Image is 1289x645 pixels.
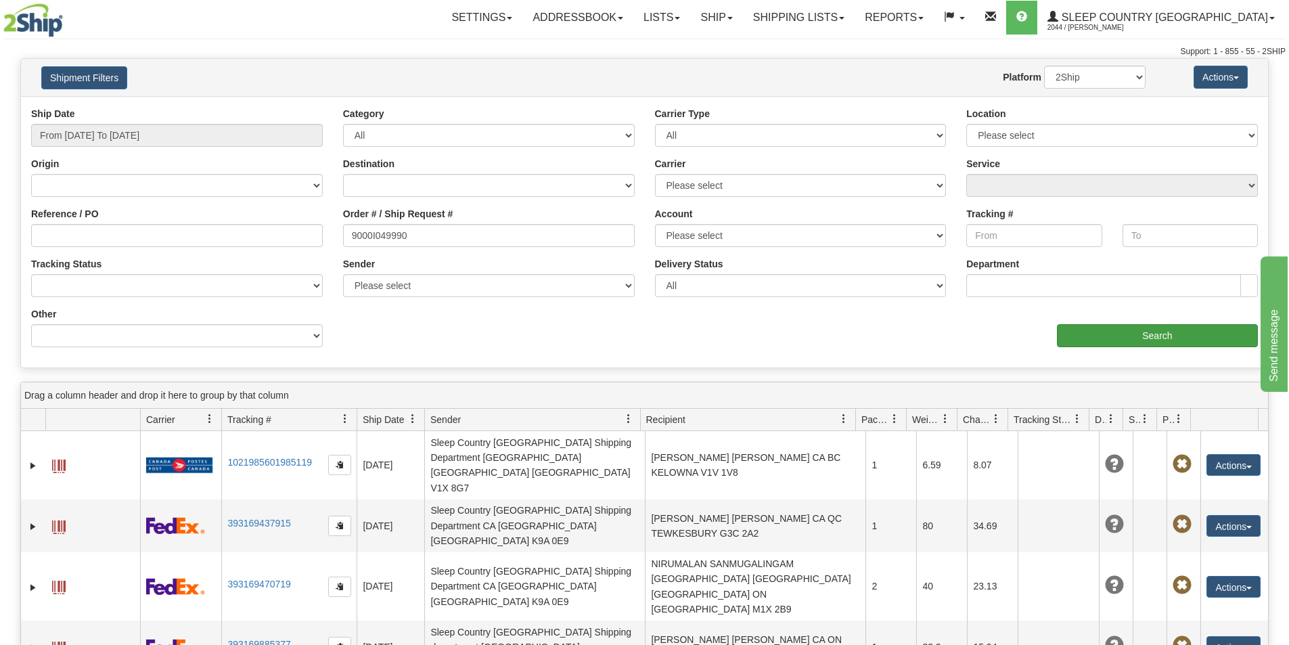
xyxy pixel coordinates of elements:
[861,413,890,426] span: Packages
[655,207,693,221] label: Account
[1058,12,1268,23] span: Sleep Country [GEOGRAPHIC_DATA]
[52,453,66,475] a: Label
[963,413,991,426] span: Charge
[21,382,1268,409] div: grid grouping header
[424,431,645,499] td: Sleep Country [GEOGRAPHIC_DATA] Shipping Department [GEOGRAPHIC_DATA] [GEOGRAPHIC_DATA] [GEOGRAPH...
[966,224,1102,247] input: From
[865,552,916,621] td: 2
[26,581,40,594] a: Expand
[655,257,723,271] label: Delivery Status
[1206,576,1261,598] button: Actions
[363,413,404,426] span: Ship Date
[865,499,916,552] td: 1
[31,307,56,321] label: Other
[343,107,384,120] label: Category
[31,107,75,120] label: Ship Date
[146,413,175,426] span: Carrier
[985,407,1008,430] a: Charge filter column settings
[966,207,1013,221] label: Tracking #
[1037,1,1285,35] a: Sleep Country [GEOGRAPHIC_DATA] 2044 / [PERSON_NAME]
[424,499,645,552] td: Sleep Country [GEOGRAPHIC_DATA] Shipping Department CA [GEOGRAPHIC_DATA] [GEOGRAPHIC_DATA] K9A 0E9
[690,1,742,35] a: Ship
[865,431,916,499] td: 1
[655,107,710,120] label: Carrier Type
[645,431,865,499] td: [PERSON_NAME] [PERSON_NAME] CA BC KELOWNA V1V 1V8
[441,1,522,35] a: Settings
[743,1,855,35] a: Shipping lists
[1066,407,1089,430] a: Tracking Status filter column settings
[1173,455,1192,474] span: Pickup Not Assigned
[1014,413,1072,426] span: Tracking Status
[26,520,40,533] a: Expand
[617,407,640,430] a: Sender filter column settings
[424,552,645,621] td: Sleep Country [GEOGRAPHIC_DATA] Shipping Department CA [GEOGRAPHIC_DATA] [GEOGRAPHIC_DATA] K9A 0E9
[343,257,375,271] label: Sender
[1129,413,1140,426] span: Shipment Issues
[146,517,205,534] img: 2 - FedEx Express®
[1095,413,1106,426] span: Delivery Status
[1258,253,1288,391] iframe: chat widget
[967,431,1018,499] td: 8.07
[328,455,351,475] button: Copy to clipboard
[883,407,906,430] a: Packages filter column settings
[1173,515,1192,534] span: Pickup Not Assigned
[146,457,212,474] img: 20 - Canada Post
[967,552,1018,621] td: 23.13
[227,413,271,426] span: Tracking #
[1003,70,1041,84] label: Platform
[343,207,453,221] label: Order # / Ship Request #
[966,107,1005,120] label: Location
[1105,576,1124,595] span: Unknown
[633,1,690,35] a: Lists
[26,459,40,472] a: Expand
[343,157,394,171] label: Destination
[31,157,59,171] label: Origin
[522,1,633,35] a: Addressbook
[328,577,351,597] button: Copy to clipboard
[357,431,424,499] td: [DATE]
[1047,21,1149,35] span: 2044 / [PERSON_NAME]
[645,552,865,621] td: NIRUMALAN SANMUGALINGAM [GEOGRAPHIC_DATA] [GEOGRAPHIC_DATA] [GEOGRAPHIC_DATA] ON [GEOGRAPHIC_DATA...
[146,578,205,595] img: 2 - FedEx Express®
[334,407,357,430] a: Tracking # filter column settings
[401,407,424,430] a: Ship Date filter column settings
[1100,407,1123,430] a: Delivery Status filter column settings
[357,552,424,621] td: [DATE]
[1206,454,1261,476] button: Actions
[3,3,63,37] img: logo2044.jpg
[52,575,66,596] a: Label
[357,499,424,552] td: [DATE]
[855,1,934,35] a: Reports
[227,579,290,590] a: 393169470719
[1105,515,1124,534] span: Unknown
[646,413,685,426] span: Recipient
[966,257,1019,271] label: Department
[966,157,1000,171] label: Service
[912,413,941,426] span: Weight
[3,46,1286,58] div: Support: 1 - 855 - 55 - 2SHIP
[967,499,1018,552] td: 34.69
[1133,407,1156,430] a: Shipment Issues filter column settings
[430,413,461,426] span: Sender
[1123,224,1258,247] input: To
[916,431,967,499] td: 6.59
[1162,413,1174,426] span: Pickup Status
[227,518,290,529] a: 393169437915
[31,207,99,221] label: Reference / PO
[934,407,957,430] a: Weight filter column settings
[10,8,125,24] div: Send message
[832,407,855,430] a: Recipient filter column settings
[227,457,312,468] a: 1021985601985119
[31,257,101,271] label: Tracking Status
[916,499,967,552] td: 80
[1057,324,1258,347] input: Search
[52,514,66,536] a: Label
[645,499,865,552] td: [PERSON_NAME] [PERSON_NAME] CA QC TEWKESBURY G3C 2A2
[1206,515,1261,537] button: Actions
[41,66,127,89] button: Shipment Filters
[1167,407,1190,430] a: Pickup Status filter column settings
[916,552,967,621] td: 40
[655,157,686,171] label: Carrier
[198,407,221,430] a: Carrier filter column settings
[1194,66,1248,89] button: Actions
